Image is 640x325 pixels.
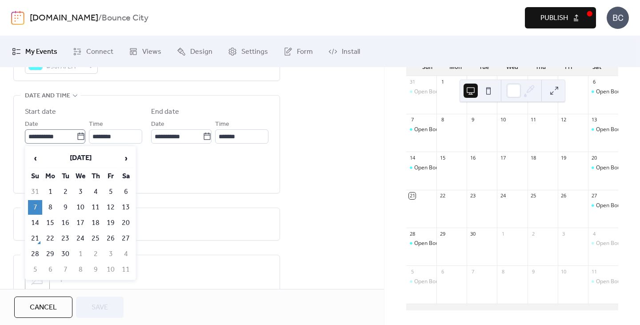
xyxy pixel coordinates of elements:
span: Design [190,47,212,57]
div: 28 [409,230,416,237]
th: Su [28,169,42,184]
td: 2 [58,185,72,199]
td: 7 [58,262,72,277]
div: 2 [469,79,476,85]
th: Th [88,169,103,184]
td: 17 [73,216,88,230]
span: Views [142,47,161,57]
div: Open Bounce [414,88,448,96]
span: ‹ [28,149,42,167]
td: 11 [119,262,133,277]
td: 22 [43,231,57,246]
div: 9 [530,268,537,275]
span: My Events [25,47,57,57]
td: 1 [43,185,57,199]
td: 10 [73,200,88,215]
div: 30 [469,230,476,237]
span: Install [342,47,360,57]
th: We [73,169,88,184]
span: Publish [540,13,568,24]
b: / [98,10,102,27]
a: Views [122,40,168,64]
div: 17 [500,154,506,161]
div: 15 [439,154,446,161]
td: 31 [28,185,42,199]
a: Install [322,40,367,64]
div: Open Bounce [588,278,618,285]
span: Connect [86,47,113,57]
span: Date and time [25,91,70,101]
div: Open Bounce [596,164,629,172]
div: 27 [591,193,597,199]
div: 14 [409,154,416,161]
div: 2 [530,230,537,237]
th: Fr [104,169,118,184]
td: 5 [28,262,42,277]
div: 9 [469,116,476,123]
span: Date [25,119,38,130]
div: 5 [409,268,416,275]
td: 4 [88,185,103,199]
div: 20 [591,154,597,161]
td: 19 [104,216,118,230]
div: 19 [560,154,567,161]
th: Tu [58,169,72,184]
td: 18 [88,216,103,230]
div: 11 [591,268,597,275]
div: 5 [560,79,567,85]
td: 4 [119,247,133,261]
div: 16 [469,154,476,161]
div: 10 [560,268,567,275]
td: 6 [119,185,133,199]
div: Open Bounce [596,240,629,247]
td: 7 [28,200,42,215]
div: 4 [530,79,537,85]
div: Open Bounce [588,164,618,172]
div: Open Bounce [588,202,618,209]
td: 9 [88,262,103,277]
td: 27 [119,231,133,246]
div: 3 [560,230,567,237]
span: Date [151,119,164,130]
div: Open Bounce [406,88,436,96]
td: 10 [104,262,118,277]
div: 1 [500,230,506,237]
td: 23 [58,231,72,246]
div: Open Bounce [414,126,448,133]
td: 3 [104,247,118,261]
div: Open Bounce [596,88,629,96]
td: 9 [58,200,72,215]
td: 3 [73,185,88,199]
div: 22 [439,193,446,199]
div: Open Bounce [414,164,448,172]
td: 1 [73,247,88,261]
div: 6 [439,268,446,275]
div: Open Bounce [588,126,618,133]
th: Sa [119,169,133,184]
td: 26 [104,231,118,246]
div: 12 [560,116,567,123]
div: 3 [500,79,506,85]
td: 30 [58,247,72,261]
div: Open Bounce [406,240,436,247]
img: logo [11,11,24,25]
div: Open Bounce [588,88,618,96]
th: Mo [43,169,57,184]
div: Open Bounce [414,240,448,247]
td: 29 [43,247,57,261]
td: 8 [73,262,88,277]
th: [DATE] [43,149,118,168]
div: Open Bounce [596,278,629,285]
button: Publish [525,7,596,28]
div: 31 [409,79,416,85]
div: 21 [409,193,416,199]
div: 8 [439,116,446,123]
a: Cancel [14,297,72,318]
div: BC [607,7,629,29]
div: 8 [500,268,506,275]
div: 6 [591,79,597,85]
span: Cancel [30,302,57,313]
div: End date [151,107,179,117]
span: Form [297,47,313,57]
div: Start date [25,107,56,117]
